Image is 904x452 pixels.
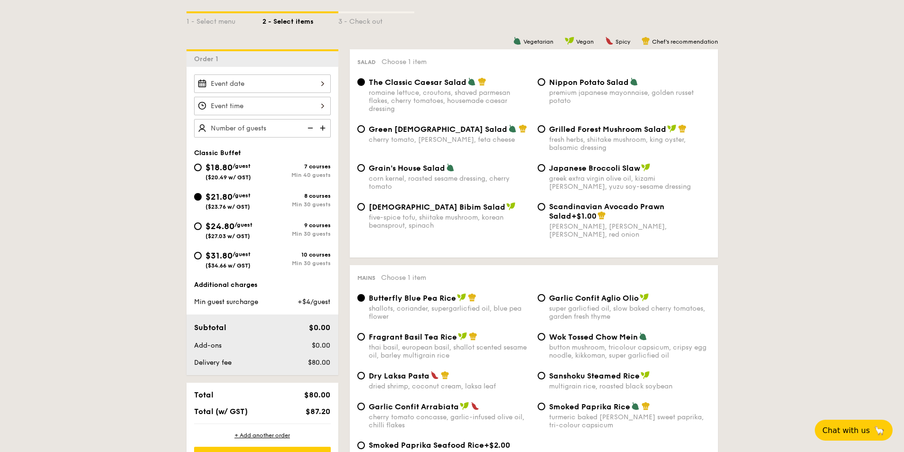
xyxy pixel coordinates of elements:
[641,163,651,172] img: icon-vegan.f8ff3823.svg
[822,426,870,435] span: Chat with us
[667,124,677,133] img: icon-vegan.f8ff3823.svg
[312,341,330,350] span: $0.00
[369,332,457,341] span: Fragrant Basil Tea Rice
[549,175,710,191] div: greek extra virgin olive oil, kizami [PERSON_NAME], yuzu soy-sesame dressing
[642,402,650,410] img: icon-chef-hat.a58ddaea.svg
[549,382,710,390] div: multigrain rice, roasted black soybean
[576,38,594,45] span: Vegan
[194,280,331,290] div: Additional charges
[369,203,505,212] span: [DEMOGRAPHIC_DATA] Bibim Salad
[538,164,545,172] input: Japanese Broccoli Slawgreek extra virgin olive oil, kizami [PERSON_NAME], yuzu soy-sesame dressing
[369,164,445,173] span: Grain's House Salad
[369,213,530,230] div: five-spice tofu, shiitake mushroom, korean beansprout, spinach
[262,231,331,237] div: Min 30 guests
[262,13,338,27] div: 2 - Select items
[513,37,522,45] img: icon-vegetarian.fe4039eb.svg
[458,332,467,341] img: icon-vegan.f8ff3823.svg
[302,119,317,137] img: icon-reduce.1d2dbef1.svg
[304,390,330,399] span: $80.00
[194,222,202,230] input: $24.80/guest($27.03 w/ GST)9 coursesMin 30 guests
[194,359,232,367] span: Delivery fee
[205,221,234,231] span: $24.80
[538,372,545,379] input: Sanshoku Steamed Ricemultigrain rice, roasted black soybean
[478,77,486,86] img: icon-chef-hat.a58ddaea.svg
[642,37,650,45] img: icon-chef-hat.a58ddaea.svg
[446,163,455,172] img: icon-vegetarian.fe4039eb.svg
[597,211,606,220] img: icon-chef-hat.a58ddaea.svg
[194,252,202,259] input: $31.80/guest($34.66 w/ GST)10 coursesMin 30 guests
[468,293,476,302] img: icon-chef-hat.a58ddaea.svg
[508,124,517,133] img: icon-vegetarian.fe4039eb.svg
[369,136,530,144] div: cherry tomato, [PERSON_NAME], feta cheese
[194,97,331,115] input: Event time
[381,274,426,282] span: Choose 1 item
[194,149,241,157] span: Classic Buffet
[630,77,638,86] img: icon-vegetarian.fe4039eb.svg
[357,403,365,410] input: Garlic Confit Arrabiatacherry tomato concasse, garlic-infused olive oil, chilli flakes
[549,343,710,360] div: button mushroom, tricolour capsicum, cripsy egg noodle, kikkoman, super garlicfied oil
[194,119,331,138] input: Number of guests
[640,293,649,302] img: icon-vegan.f8ff3823.svg
[194,298,258,306] span: Min guest surcharge
[205,250,233,261] span: $31.80
[186,13,262,27] div: 1 - Select menu
[357,372,365,379] input: Dry Laksa Pastadried shrimp, coconut cream, laksa leaf
[357,442,365,449] input: Smoked Paprika Seafood Rice+$2.00smoky sweet paprika, green-lipped mussel, flower squid, baby prawn
[369,175,530,191] div: corn kernel, roasted sesame dressing, cherry tomato
[205,192,233,202] span: $21.80
[194,55,222,63] span: Order 1
[874,425,885,436] span: 🦙
[262,222,331,229] div: 9 courses
[519,124,527,133] img: icon-chef-hat.a58ddaea.svg
[262,251,331,258] div: 10 courses
[298,298,330,306] span: +$4/guest
[549,164,640,173] span: Japanese Broccoli Slaw
[369,441,484,450] span: Smoked Paprika Seafood Rice
[357,125,365,133] input: Green [DEMOGRAPHIC_DATA] Saladcherry tomato, [PERSON_NAME], feta cheese
[369,294,456,303] span: Butterfly Blue Pea Rice
[549,136,710,152] div: fresh herbs, shiitake mushroom, king oyster, balsamic dressing
[652,38,718,45] span: Chef's recommendation
[262,172,331,178] div: Min 40 guests
[234,221,252,228] span: /guest
[565,37,574,45] img: icon-vegan.f8ff3823.svg
[357,59,376,65] span: Salad
[571,212,596,221] span: +$1.00
[194,407,248,416] span: Total (w/ GST)
[631,402,640,410] img: icon-vegetarian.fe4039eb.svg
[369,89,530,113] div: romaine lettuce, croutons, shaved parmesan flakes, cherry tomatoes, housemade caesar dressing
[194,390,214,399] span: Total
[205,162,233,173] span: $18.80
[369,371,429,380] span: Dry Laksa Pasta
[338,13,414,27] div: 3 - Check out
[538,78,545,86] input: Nippon Potato Saladpremium japanese mayonnaise, golden russet potato
[369,304,530,321] div: shallots, coriander, supergarlicfied oil, blue pea flower
[194,432,331,439] div: + Add another order
[538,125,545,133] input: Grilled Forest Mushroom Saladfresh herbs, shiitake mushroom, king oyster, balsamic dressing
[549,294,639,303] span: Garlic Confit Aglio Olio
[549,125,666,134] span: Grilled Forest Mushroom Salad
[639,332,647,341] img: icon-vegetarian.fe4039eb.svg
[441,371,449,379] img: icon-chef-hat.a58ddaea.svg
[194,164,202,171] input: $18.80/guest($20.49 w/ GST)7 coursesMin 40 guests
[194,323,226,332] span: Subtotal
[469,332,477,341] img: icon-chef-hat.a58ddaea.svg
[357,203,365,211] input: [DEMOGRAPHIC_DATA] Bibim Saladfive-spice tofu, shiitake mushroom, korean beansprout, spinach
[430,371,439,379] img: icon-spicy.37a8142b.svg
[641,371,650,379] img: icon-vegan.f8ff3823.svg
[549,78,629,87] span: Nippon Potato Salad
[205,203,250,210] span: ($23.76 w/ GST)
[549,202,664,221] span: Scandinavian Avocado Prawn Salad
[317,119,331,137] img: icon-add.58712e84.svg
[205,262,251,269] span: ($34.66 w/ GST)
[605,37,614,45] img: icon-spicy.37a8142b.svg
[233,163,251,169] span: /guest
[369,382,530,390] div: dried shrimp, coconut cream, laksa leaf
[460,402,469,410] img: icon-vegan.f8ff3823.svg
[484,441,510,450] span: +$2.00
[308,359,330,367] span: $80.00
[538,333,545,341] input: Wok Tossed Chow Meinbutton mushroom, tricolour capsicum, cripsy egg noodle, kikkoman, super garli...
[262,260,331,267] div: Min 30 guests
[538,403,545,410] input: Smoked Paprika Riceturmeric baked [PERSON_NAME] sweet paprika, tri-colour capsicum
[262,193,331,199] div: 8 courses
